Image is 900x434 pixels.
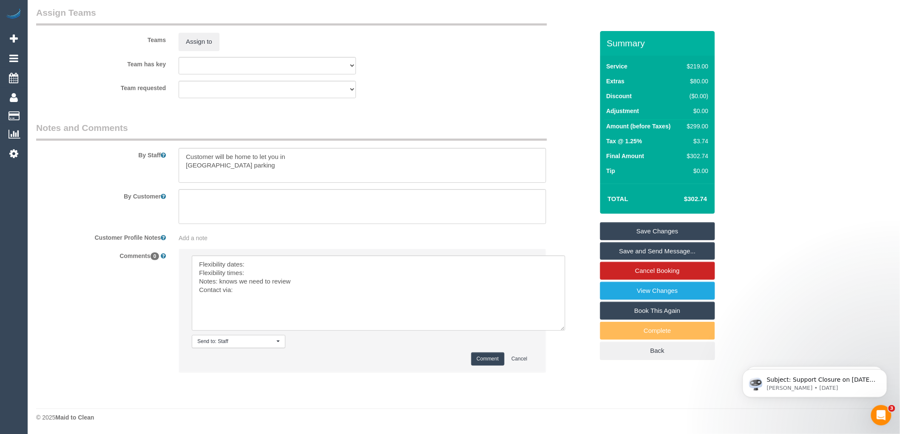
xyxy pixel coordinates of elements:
[684,167,708,175] div: $0.00
[607,62,628,71] label: Service
[607,137,642,145] label: Tax @ 1.25%
[30,189,172,201] label: By Customer
[600,242,715,260] a: Save and Send Message...
[607,152,644,160] label: Final Amount
[36,413,891,422] div: © 2025
[871,405,891,425] iframe: Intercom live chat
[30,57,172,68] label: Team has key
[192,335,285,348] button: Send to: Staff
[607,77,625,85] label: Extras
[179,33,219,51] button: Assign to
[730,352,900,411] iframe: Intercom notifications message
[684,122,708,130] div: $299.00
[684,137,708,145] div: $3.74
[471,352,504,366] button: Comment
[607,107,639,115] label: Adjustment
[889,405,895,412] span: 3
[30,148,172,159] label: By Staff
[5,9,22,20] img: Automaid Logo
[30,33,172,44] label: Teams
[607,38,711,48] h3: Summary
[684,92,708,100] div: ($0.00)
[600,342,715,360] a: Back
[36,122,547,141] legend: Notes and Comments
[608,195,629,202] strong: Total
[600,282,715,300] a: View Changes
[506,352,533,366] button: Cancel
[607,92,632,100] label: Discount
[684,152,708,160] div: $302.74
[684,62,708,71] div: $219.00
[684,107,708,115] div: $0.00
[30,81,172,92] label: Team requested
[55,414,94,421] strong: Maid to Clean
[197,338,274,345] span: Send to: Staff
[600,222,715,240] a: Save Changes
[658,196,707,203] h4: $302.74
[179,235,208,241] span: Add a note
[607,122,671,130] label: Amount (before Taxes)
[30,249,172,260] label: Comments
[36,6,547,26] legend: Assign Teams
[600,302,715,320] a: Book This Again
[684,77,708,85] div: $80.00
[30,230,172,242] label: Customer Profile Notes
[151,252,159,260] span: 0
[607,167,615,175] label: Tip
[600,262,715,280] a: Cancel Booking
